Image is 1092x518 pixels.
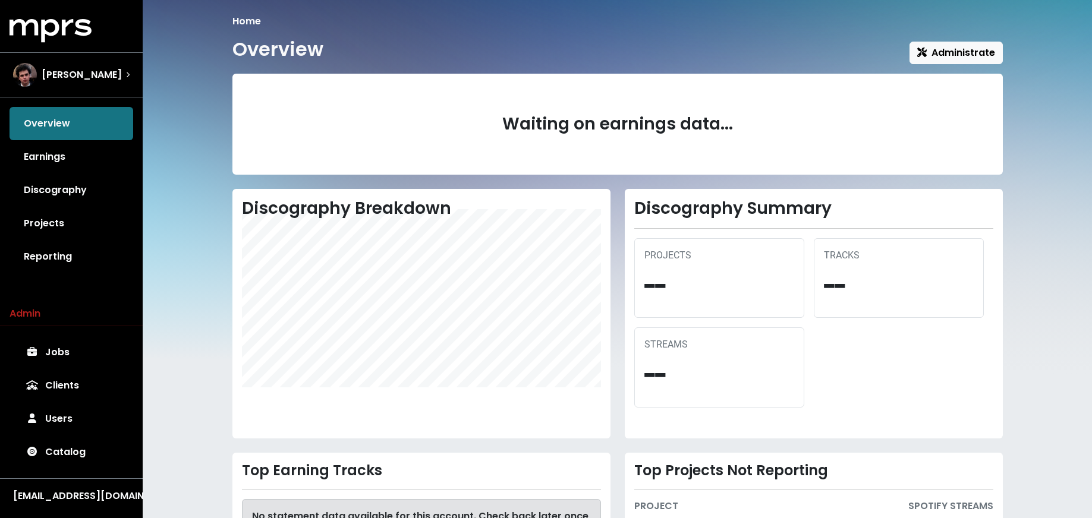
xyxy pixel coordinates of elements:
[232,38,323,61] h1: Overview
[10,173,133,207] a: Discography
[13,63,37,87] img: The selected account / producer
[824,263,974,308] div: --
[634,499,678,513] div: PROJECT
[644,263,794,308] div: --
[242,83,993,165] div: Waiting on earnings data...
[10,23,92,37] a: mprs logo
[13,489,130,503] div: [EMAIL_ADDRESS][DOMAIN_NAME]
[10,140,133,173] a: Earnings
[644,248,794,263] div: PROJECTS
[10,435,133,469] a: Catalog
[644,352,794,397] div: --
[42,68,122,82] span: [PERSON_NAME]
[10,369,133,402] a: Clients
[10,336,133,369] a: Jobs
[634,198,993,219] h2: Discography Summary
[10,488,133,504] button: [EMAIL_ADDRESS][DOMAIN_NAME]
[644,337,794,352] div: STREAMS
[242,198,601,219] h2: Discography Breakdown
[10,402,133,435] a: Users
[824,248,974,263] div: TRACKS
[232,14,1003,29] nav: breadcrumb
[917,46,995,59] span: Administrate
[908,499,993,513] div: SPOTIFY STREAMS
[242,462,601,479] div: Top Earning Tracks
[910,42,1003,64] button: Administrate
[10,240,133,273] a: Reporting
[232,14,261,29] li: Home
[10,207,133,240] a: Projects
[634,462,993,479] div: Top Projects Not Reporting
